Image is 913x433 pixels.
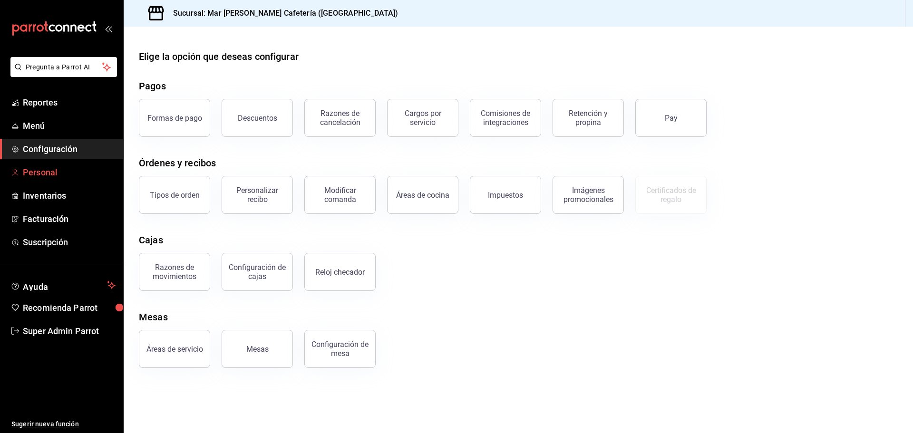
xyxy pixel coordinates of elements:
[11,419,116,429] span: Sugerir nueva función
[396,191,449,200] div: Áreas de cocina
[635,99,707,137] button: Pay
[387,99,458,137] button: Cargos por servicio
[10,57,117,77] button: Pregunta a Parrot AI
[222,330,293,368] button: Mesas
[23,279,103,291] span: Ayuda
[311,340,369,358] div: Configuración de mesa
[139,253,210,291] button: Razones de movimientos
[7,69,117,79] a: Pregunta a Parrot AI
[23,236,116,249] span: Suscripción
[641,186,700,204] div: Certificados de regalo
[26,62,102,72] span: Pregunta a Parrot AI
[23,212,116,225] span: Facturación
[246,345,269,354] div: Mesas
[311,109,369,127] div: Razones de cancelación
[553,176,624,214] button: Imágenes promocionales
[139,99,210,137] button: Formas de pago
[222,99,293,137] button: Descuentos
[470,176,541,214] button: Impuestos
[165,8,398,19] h3: Sucursal: Mar [PERSON_NAME] Cafetería ([GEOGRAPHIC_DATA])
[304,176,376,214] button: Modificar comanda
[488,191,523,200] div: Impuestos
[311,186,369,204] div: Modificar comanda
[145,263,204,281] div: Razones de movimientos
[304,253,376,291] button: Reloj checador
[23,325,116,337] span: Super Admin Parrot
[222,253,293,291] button: Configuración de cajas
[553,99,624,137] button: Retención y propina
[23,166,116,179] span: Personal
[222,176,293,214] button: Personalizar recibo
[139,156,216,170] div: Órdenes y recibos
[23,119,116,132] span: Menú
[665,114,678,123] div: Pay
[387,176,458,214] button: Áreas de cocina
[228,263,287,281] div: Configuración de cajas
[23,96,116,109] span: Reportes
[559,109,618,127] div: Retención y propina
[139,176,210,214] button: Tipos de orden
[147,114,202,123] div: Formas de pago
[23,301,116,314] span: Recomienda Parrot
[139,233,163,247] div: Cajas
[304,99,376,137] button: Razones de cancelación
[23,143,116,155] span: Configuración
[139,79,166,93] div: Pagos
[238,114,277,123] div: Descuentos
[228,186,287,204] div: Personalizar recibo
[470,99,541,137] button: Comisiones de integraciones
[146,345,203,354] div: Áreas de servicio
[139,49,299,64] div: Elige la opción que deseas configurar
[393,109,452,127] div: Cargos por servicio
[635,176,707,214] button: Certificados de regalo
[105,25,112,32] button: open_drawer_menu
[315,268,365,277] div: Reloj checador
[23,189,116,202] span: Inventarios
[559,186,618,204] div: Imágenes promocionales
[476,109,535,127] div: Comisiones de integraciones
[304,330,376,368] button: Configuración de mesa
[139,330,210,368] button: Áreas de servicio
[150,191,200,200] div: Tipos de orden
[139,310,168,324] div: Mesas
